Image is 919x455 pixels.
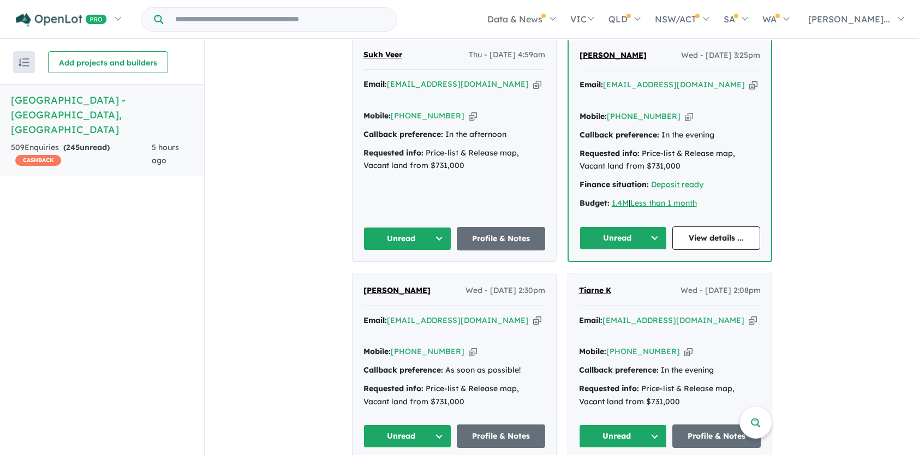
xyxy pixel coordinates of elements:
button: Copy [749,79,757,91]
button: Copy [469,346,477,357]
span: 5 hours ago [152,142,179,165]
button: Copy [685,111,693,122]
button: Copy [684,346,693,357]
a: View details ... [672,226,760,250]
strong: Email: [363,79,387,89]
strong: Mobile: [363,346,391,356]
span: 245 [66,142,80,152]
a: [PERSON_NAME] [363,284,431,297]
button: Copy [533,79,541,90]
button: Add projects and builders [48,51,168,73]
span: Sukh Veer [363,50,402,59]
a: Less than 1 month [630,198,697,208]
h5: [GEOGRAPHIC_DATA] - [GEOGRAPHIC_DATA] , [GEOGRAPHIC_DATA] [11,93,193,137]
a: [PHONE_NUMBER] [607,111,681,121]
strong: Email: [363,315,387,325]
a: [PERSON_NAME] [580,49,647,62]
strong: Mobile: [580,111,607,121]
span: CASHBACK [15,155,61,166]
div: Price-list & Release map, Vacant land from $731,000 [580,147,760,173]
strong: Callback preference: [363,365,443,375]
span: Wed - [DATE] 2:08pm [681,284,761,297]
strong: Callback preference: [580,130,659,140]
span: [PERSON_NAME] [363,285,431,295]
button: Copy [749,315,757,326]
button: Unread [580,226,667,250]
div: | [580,197,760,210]
strong: Callback preference: [363,129,443,139]
span: Thu - [DATE] 4:59am [469,49,545,62]
strong: Callback preference: [579,365,659,375]
a: Profile & Notes [457,424,545,448]
a: [EMAIL_ADDRESS][DOMAIN_NAME] [603,80,745,89]
a: Profile & Notes [672,424,761,448]
a: [EMAIL_ADDRESS][DOMAIN_NAME] [387,79,529,89]
strong: Requested info: [363,384,423,393]
button: Unread [579,424,667,448]
strong: Email: [580,80,603,89]
a: [PHONE_NUMBER] [606,346,680,356]
button: Unread [363,227,452,250]
div: Price-list & Release map, Vacant land from $731,000 [363,147,545,173]
a: Deposit ready [651,179,703,189]
strong: Mobile: [579,346,606,356]
div: In the evening [580,129,760,142]
button: Copy [533,315,541,326]
span: Wed - [DATE] 2:30pm [466,284,545,297]
a: Profile & Notes [457,227,545,250]
strong: Mobile: [363,111,391,121]
img: Openlot PRO Logo White [16,13,107,27]
a: [PHONE_NUMBER] [391,111,464,121]
a: 1.4M [612,198,629,208]
strong: Requested info: [363,148,423,158]
strong: Email: [579,315,602,325]
strong: ( unread) [63,142,110,152]
a: [EMAIL_ADDRESS][DOMAIN_NAME] [602,315,744,325]
div: In the afternoon [363,128,545,141]
strong: Requested info: [579,384,639,393]
input: Try estate name, suburb, builder or developer [165,8,395,31]
div: Price-list & Release map, Vacant land from $731,000 [363,382,545,409]
a: Tiarne K [579,284,611,297]
a: Sukh Veer [363,49,402,62]
span: [PERSON_NAME] [580,50,647,60]
button: Unread [363,424,452,448]
img: sort.svg [19,58,29,67]
a: [EMAIL_ADDRESS][DOMAIN_NAME] [387,315,529,325]
span: [PERSON_NAME]... [808,14,890,25]
div: In the evening [579,364,761,377]
a: [PHONE_NUMBER] [391,346,464,356]
strong: Budget: [580,198,610,208]
div: 509 Enquir ies [11,141,152,167]
span: Wed - [DATE] 3:25pm [681,49,760,62]
div: As soon as possible! [363,364,545,377]
span: Tiarne K [579,285,611,295]
strong: Requested info: [580,148,640,158]
button: Copy [469,110,477,122]
div: Price-list & Release map, Vacant land from $731,000 [579,382,761,409]
strong: Finance situation: [580,179,649,189]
